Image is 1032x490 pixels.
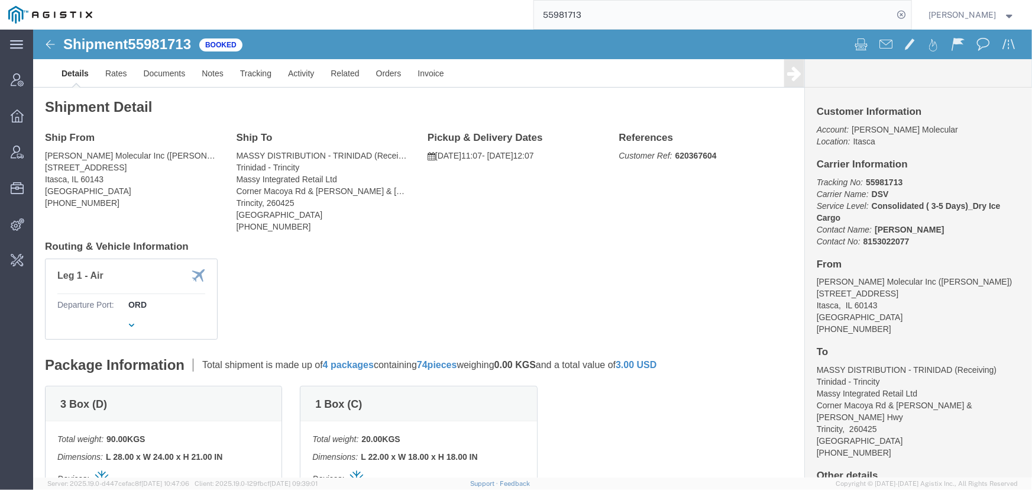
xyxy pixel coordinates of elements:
[929,8,1016,22] button: [PERSON_NAME]
[534,1,894,29] input: Search for shipment number, reference number
[470,480,500,487] a: Support
[836,479,1018,489] span: Copyright © [DATE]-[DATE] Agistix Inc., All Rights Reserved
[195,480,318,487] span: Client: 2025.19.0-129fbcf
[929,8,997,21] span: Jenneffer Jahraus
[270,480,318,487] span: [DATE] 09:39:01
[47,480,189,487] span: Server: 2025.19.0-d447cefac8f
[500,480,530,487] a: Feedback
[33,30,1032,478] iframe: To enrich screen reader interactions, please activate Accessibility in Grammarly extension settings
[141,480,189,487] span: [DATE] 10:47:06
[8,6,92,24] img: logo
